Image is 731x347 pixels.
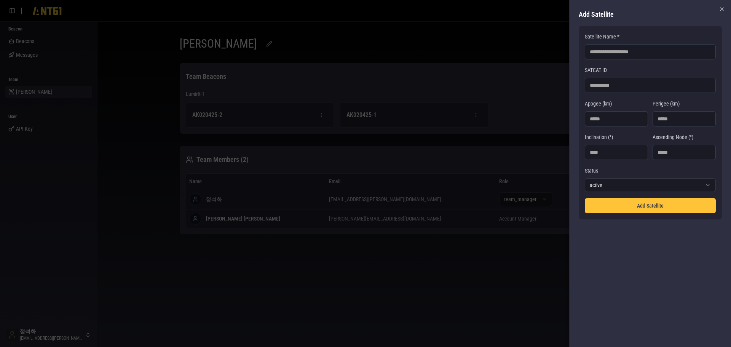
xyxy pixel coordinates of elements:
label: Status [585,168,598,174]
h2: Add Satellite [579,9,722,20]
label: Inclination (°) [585,134,613,140]
label: Perigee (km) [653,101,680,107]
label: Ascending Node (°) [653,134,693,140]
label: SATCAT ID [585,67,607,73]
label: Apogee (km) [585,101,612,107]
button: Add Satellite [585,198,716,213]
label: Satellite Name * [585,34,619,40]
